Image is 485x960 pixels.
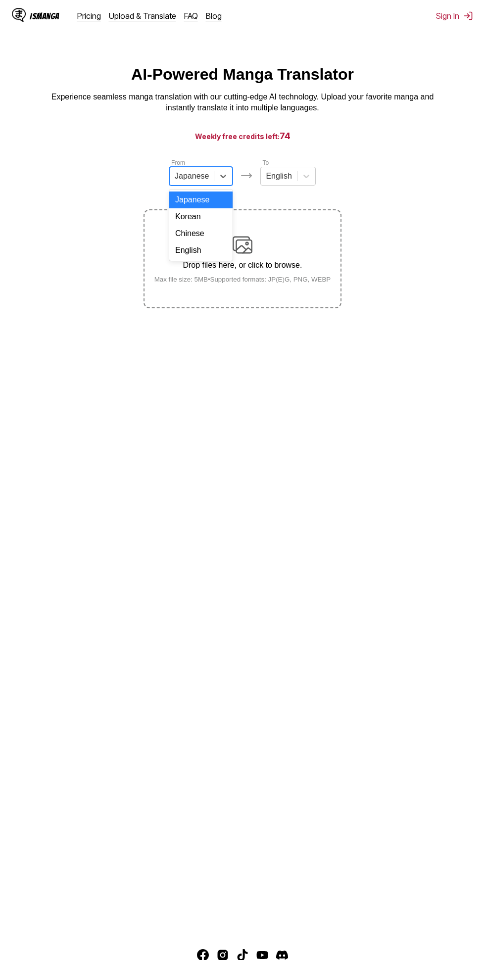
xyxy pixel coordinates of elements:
a: FAQ [184,11,198,21]
label: From [171,159,185,166]
div: Chinese [169,225,233,242]
label: To [262,159,269,166]
p: Drop files here, or click to browse. [146,261,339,270]
div: Japanese [169,192,233,208]
a: Blog [206,11,222,21]
div: IsManga [30,11,59,21]
small: Max file size: 5MB • Supported formats: JP(E)G, PNG, WEBP [146,276,339,283]
p: Experience seamless manga translation with our cutting-edge AI technology. Upload your favorite m... [45,92,440,114]
h3: Weekly free credits left: [24,130,461,142]
a: IsManga LogoIsManga [12,8,77,24]
button: Sign In [436,11,473,21]
div: English [169,242,233,259]
h1: AI-Powered Manga Translator [131,65,354,84]
a: Pricing [77,11,101,21]
a: Upload & Translate [109,11,176,21]
img: Languages icon [241,170,252,182]
img: IsManga Logo [12,8,26,22]
img: Sign out [463,11,473,21]
span: 74 [280,131,291,141]
div: Korean [169,208,233,225]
